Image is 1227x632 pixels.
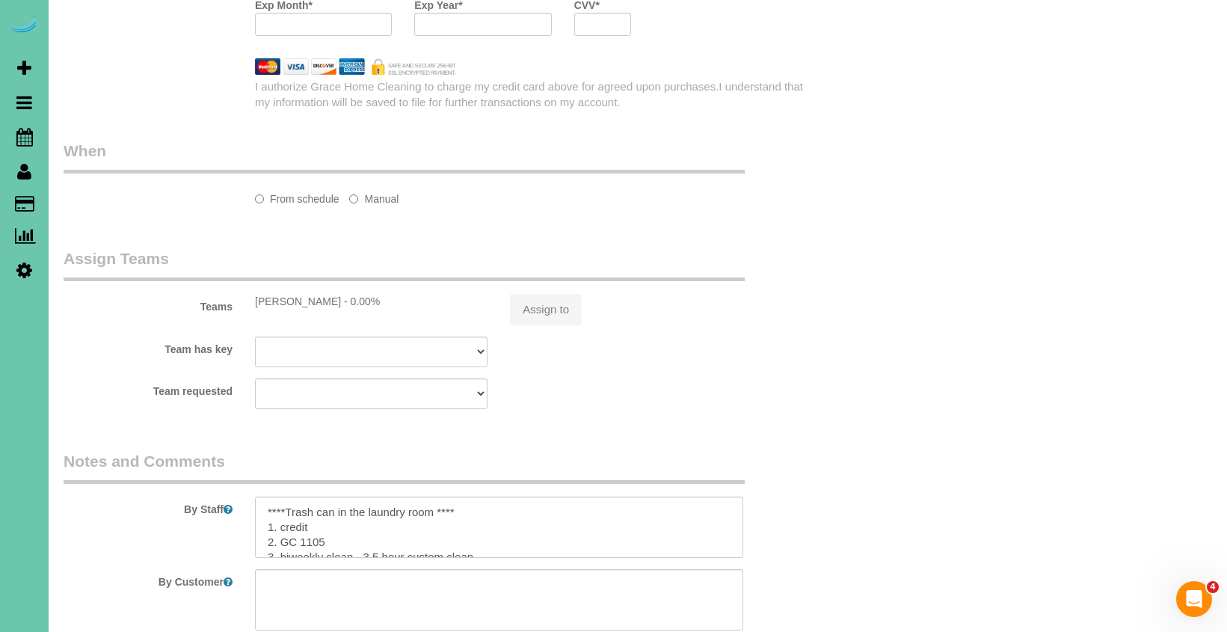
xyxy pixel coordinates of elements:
[64,140,745,174] legend: When
[9,15,39,36] img: Automaid Logo
[64,248,745,281] legend: Assign Teams
[52,337,244,357] label: Team has key
[255,186,339,206] label: From schedule
[255,294,488,309] div: [PERSON_NAME] - 0.00%
[244,79,818,111] div: I authorize Grace Home Cleaning to charge my credit card above for agreed upon purchases.
[349,194,358,203] input: Manual
[52,569,244,589] label: By Customer
[64,450,745,484] legend: Notes and Comments
[52,378,244,399] label: Team requested
[244,58,467,74] img: credit cards
[52,497,244,517] label: By Staff
[255,194,264,203] input: From schedule
[1207,581,1219,593] span: 4
[1176,581,1212,617] iframe: Intercom live chat
[52,294,244,314] label: Teams
[255,80,803,108] span: I understand that my information will be saved to file for further transactions on my account.
[349,186,399,206] label: Manual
